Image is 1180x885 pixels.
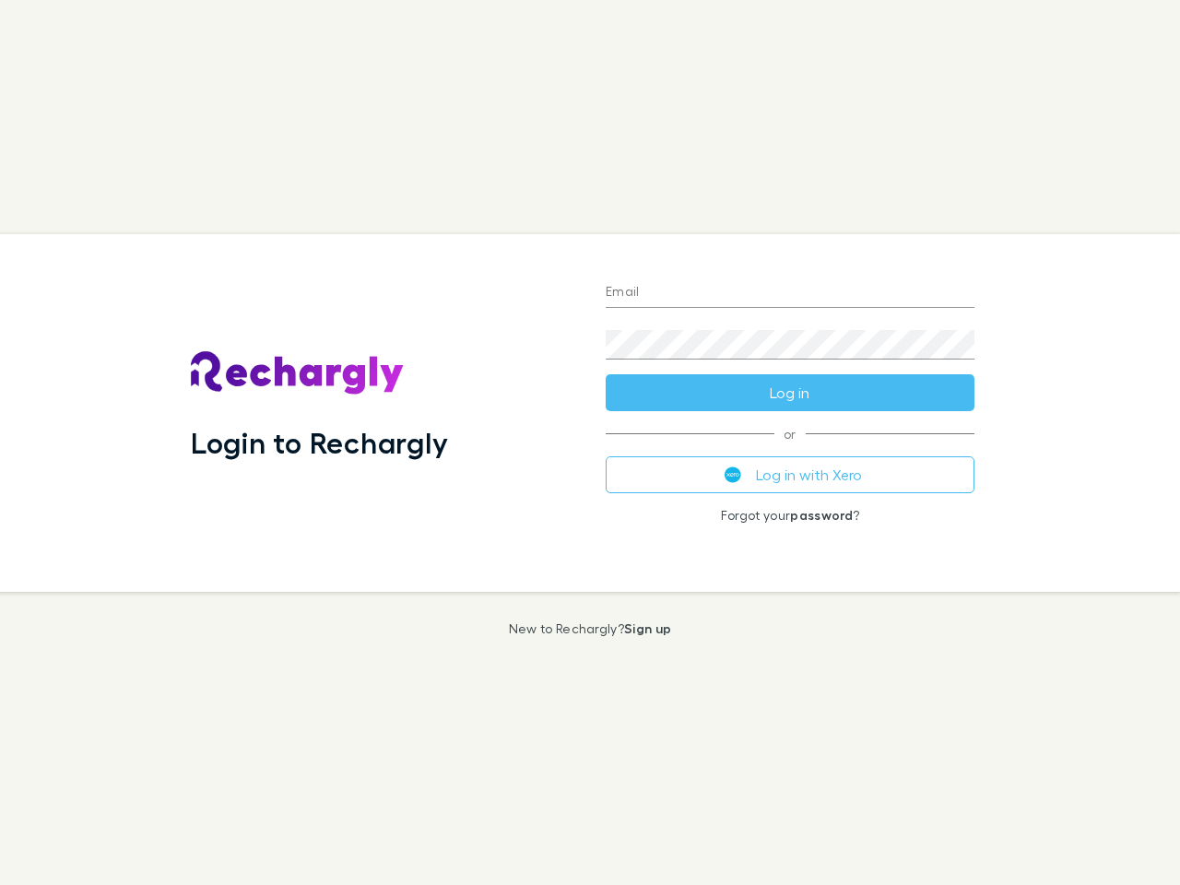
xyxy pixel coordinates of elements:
p: Forgot your ? [606,508,974,523]
p: New to Rechargly? [509,621,672,636]
button: Log in [606,374,974,411]
h1: Login to Rechargly [191,425,448,460]
img: Rechargly's Logo [191,351,405,395]
img: Xero's logo [725,466,741,483]
button: Log in with Xero [606,456,974,493]
a: password [790,507,853,523]
span: or [606,433,974,434]
a: Sign up [624,620,671,636]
